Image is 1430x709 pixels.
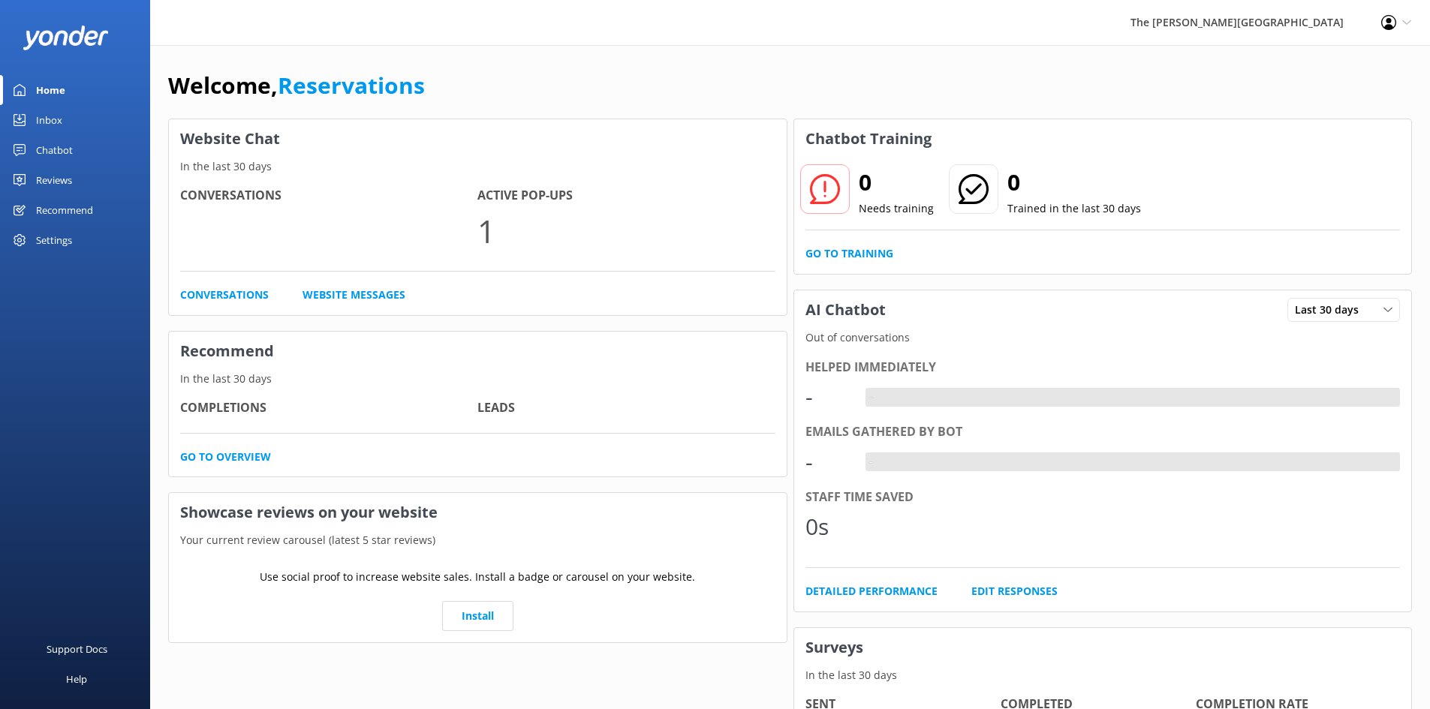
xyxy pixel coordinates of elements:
h2: 0 [859,164,934,200]
h3: Showcase reviews on your website [169,493,787,532]
h2: 0 [1007,164,1141,200]
h3: Recommend [169,332,787,371]
p: Use social proof to increase website sales. Install a badge or carousel on your website. [260,569,695,585]
div: 0s [805,509,850,545]
div: Home [36,75,65,105]
p: In the last 30 days [169,158,787,175]
p: In the last 30 days [169,371,787,387]
p: Your current review carousel (latest 5 star reviews) [169,532,787,548]
h4: Conversations [180,186,477,206]
a: Reservations [278,70,425,101]
div: Chatbot [36,135,73,165]
div: Helped immediately [805,358,1401,377]
h3: Website Chat [169,119,787,158]
div: Recommend [36,195,93,225]
div: - [805,379,850,415]
div: - [866,388,877,407]
a: Edit Responses [971,583,1058,599]
div: Staff time saved [805,488,1401,507]
h3: AI Chatbot [794,290,897,329]
div: Emails gathered by bot [805,422,1401,442]
span: Last 30 days [1295,302,1368,318]
p: 1 [477,206,775,256]
h4: Active Pop-ups [477,186,775,206]
a: Website Messages [303,287,405,303]
div: Inbox [36,105,62,135]
div: - [805,444,850,480]
div: Help [66,664,87,694]
a: Detailed Performance [805,583,938,599]
div: Reviews [36,165,72,195]
img: yonder-white-logo.png [23,26,109,50]
a: Go to Training [805,245,893,262]
div: Support Docs [47,634,107,664]
a: Go to overview [180,449,271,465]
p: Out of conversations [794,329,1412,346]
p: Needs training [859,200,934,217]
h4: Completions [180,398,477,418]
h3: Surveys [794,628,1412,667]
a: Install [442,601,513,631]
p: Trained in the last 30 days [1007,200,1141,217]
h4: Leads [477,398,775,418]
p: In the last 30 days [794,667,1412,683]
div: Settings [36,225,72,255]
div: - [866,452,877,472]
h3: Chatbot Training [794,119,943,158]
a: Conversations [180,287,269,303]
h1: Welcome, [168,68,425,104]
